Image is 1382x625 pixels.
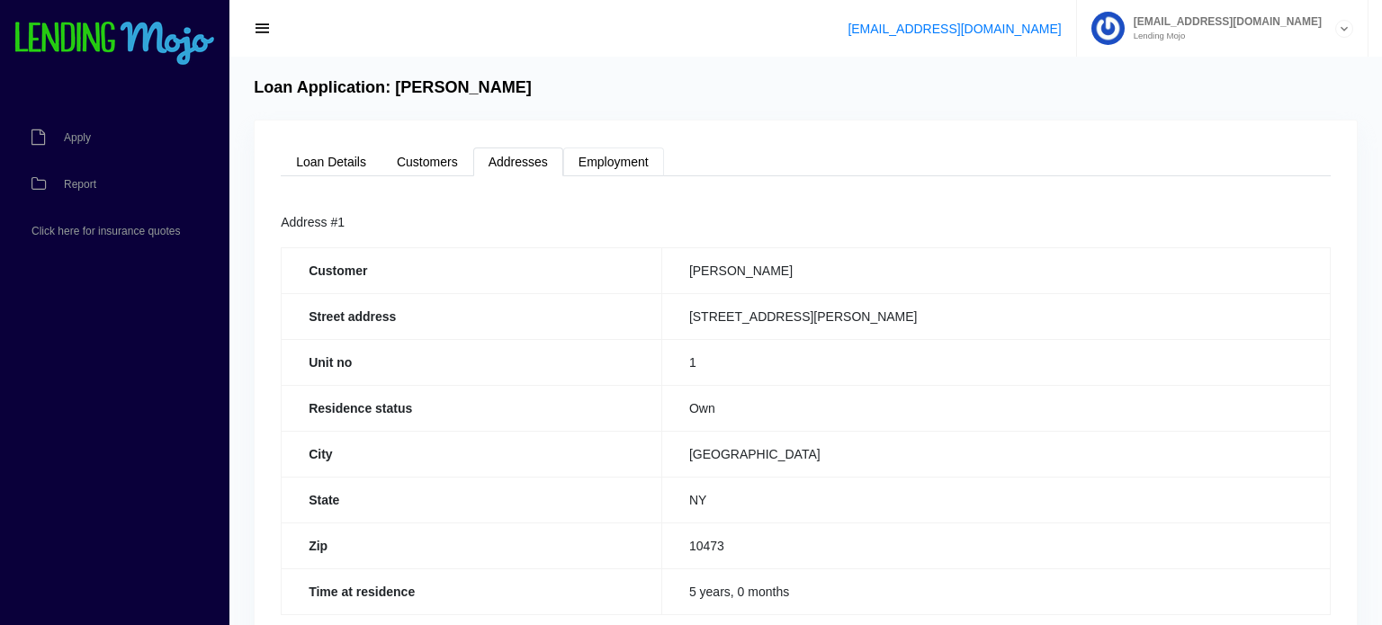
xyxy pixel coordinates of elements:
td: 10473 [661,522,1330,568]
td: 1 [661,339,1330,385]
span: Report [64,179,96,190]
th: Residence status [282,385,662,431]
a: Customers [381,147,473,176]
th: Zip [282,522,662,568]
td: 5 years, 0 months [661,568,1330,614]
span: Apply [64,132,91,143]
td: [GEOGRAPHIC_DATA] [661,431,1330,477]
td: NY [661,477,1330,522]
img: Profile image [1091,12,1125,45]
td: Own [661,385,1330,431]
img: logo-small.png [13,22,216,67]
td: [STREET_ADDRESS][PERSON_NAME] [661,293,1330,339]
a: [EMAIL_ADDRESS][DOMAIN_NAME] [848,22,1061,36]
th: Time at residence [282,568,662,614]
h4: Loan Application: [PERSON_NAME] [254,78,532,98]
th: City [282,431,662,477]
span: Click here for insurance quotes [31,226,180,237]
td: [PERSON_NAME] [661,247,1330,293]
th: Unit no [282,339,662,385]
a: Loan Details [281,147,381,176]
th: State [282,477,662,522]
small: Lending Mojo [1125,31,1322,40]
a: Employment [563,147,664,176]
span: [EMAIL_ADDRESS][DOMAIN_NAME] [1125,16,1322,27]
div: Address #1 [281,212,1331,234]
th: Customer [282,247,662,293]
th: Street address [282,293,662,339]
a: Addresses [473,147,563,176]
